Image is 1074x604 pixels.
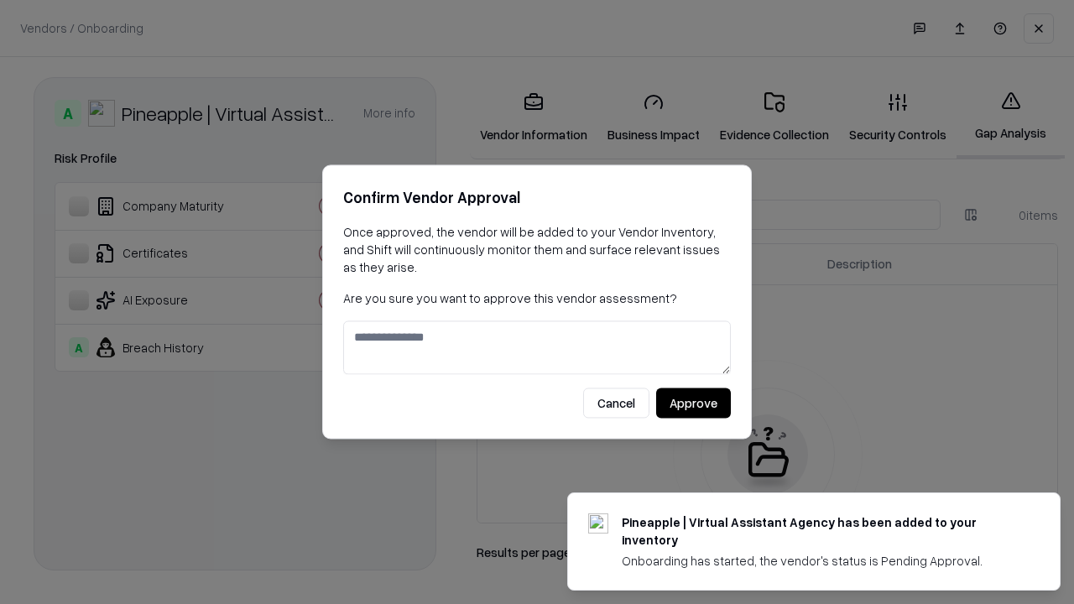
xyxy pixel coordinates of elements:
div: Onboarding has started, the vendor's status is Pending Approval. [622,552,1019,570]
button: Cancel [583,388,649,419]
h2: Confirm Vendor Approval [343,185,731,210]
div: Pineapple | Virtual Assistant Agency has been added to your inventory [622,513,1019,549]
p: Once approved, the vendor will be added to your Vendor Inventory, and Shift will continuously mon... [343,223,731,276]
img: trypineapple.com [588,513,608,534]
p: Are you sure you want to approve this vendor assessment? [343,289,731,307]
button: Approve [656,388,731,419]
